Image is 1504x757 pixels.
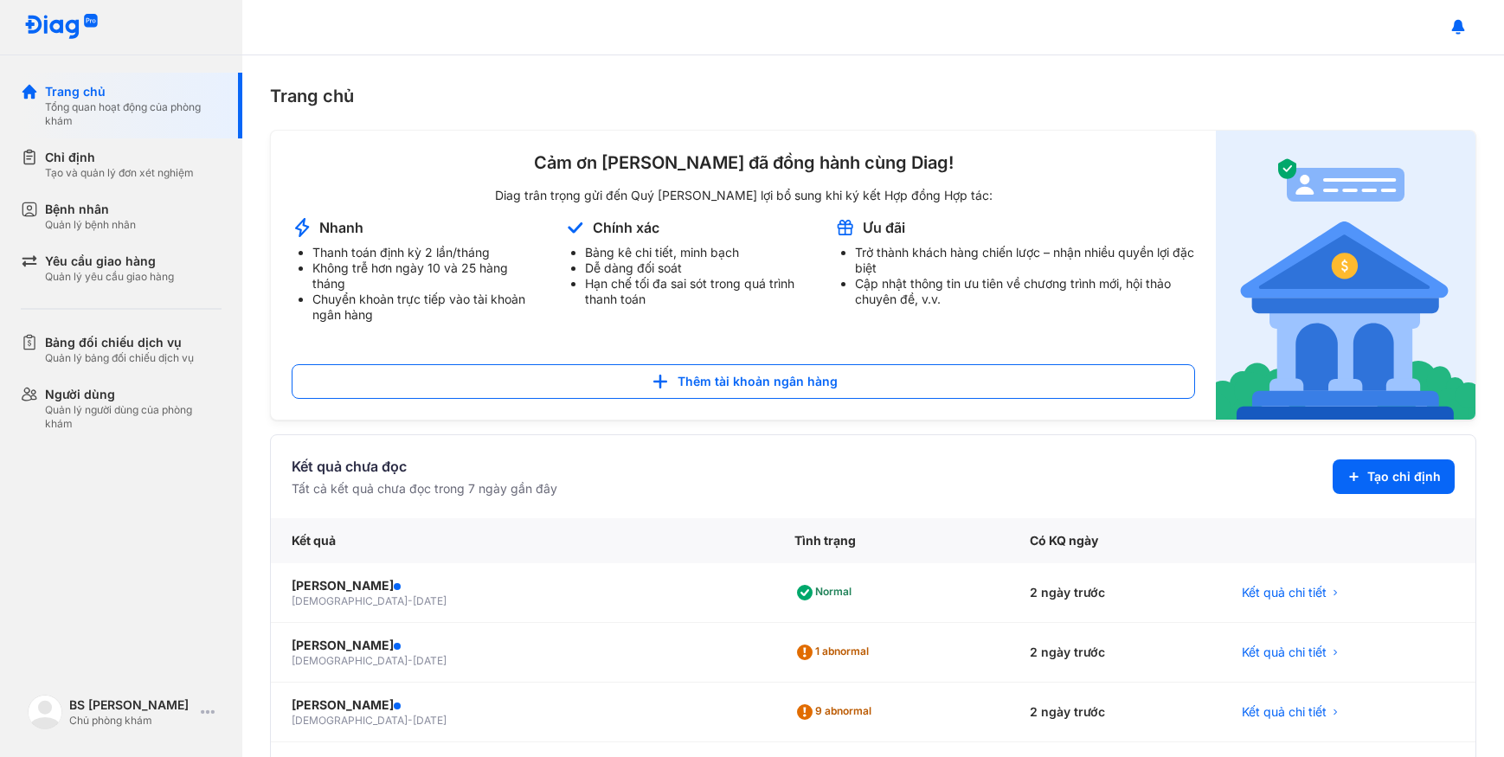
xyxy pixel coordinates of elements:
div: [PERSON_NAME] [292,577,753,594]
span: [DEMOGRAPHIC_DATA] [292,654,408,667]
span: [DEMOGRAPHIC_DATA] [292,594,408,607]
div: Người dùng [45,386,222,403]
img: account-announcement [292,217,312,238]
span: Kết quả chi tiết [1242,644,1327,661]
div: [PERSON_NAME] [292,637,753,654]
li: Trở thành khách hàng chiến lược – nhận nhiều quyền lợi đặc biệt [855,245,1195,276]
div: 2 ngày trước [1009,563,1221,623]
div: BS [PERSON_NAME] [69,696,194,714]
div: Cảm ơn [PERSON_NAME] đã đồng hành cùng Diag! [292,151,1195,174]
div: Chính xác [593,218,659,237]
div: 2 ngày trước [1009,623,1221,683]
div: Tạo và quản lý đơn xét nghiệm [45,166,194,180]
li: Hạn chế tối đa sai sót trong quá trình thanh toán [585,276,813,307]
div: Trang chủ [270,83,1476,109]
img: logo [24,14,99,41]
div: Tình trạng [774,518,1009,563]
span: - [408,594,413,607]
div: Normal [794,579,858,606]
div: Chỉ định [45,149,194,166]
li: Thanh toán định kỳ 2 lần/tháng [312,245,543,260]
span: [DEMOGRAPHIC_DATA] [292,714,408,727]
li: Chuyển khoản trực tiếp vào tài khoản ngân hàng [312,292,543,323]
div: 1 abnormal [794,638,876,666]
img: account-announcement [834,217,856,238]
div: Bệnh nhân [45,201,136,218]
li: Dễ dàng đối soát [585,260,813,276]
div: Có KQ ngày [1009,518,1221,563]
div: Quản lý bảng đối chiếu dịch vụ [45,351,194,365]
img: account-announcement [1216,131,1475,420]
img: account-announcement [564,217,586,238]
div: Tất cả kết quả chưa đọc trong 7 ngày gần đây [292,480,557,497]
span: [DATE] [413,714,447,727]
button: Thêm tài khoản ngân hàng [292,364,1195,399]
div: Yêu cầu giao hàng [45,253,174,270]
span: Tạo chỉ định [1367,468,1441,485]
div: Bảng đối chiếu dịch vụ [45,334,194,351]
span: Kết quả chi tiết [1242,584,1327,601]
div: 2 ngày trước [1009,683,1221,742]
span: - [408,654,413,667]
div: Quản lý người dùng của phòng khám [45,403,222,431]
div: Quản lý bệnh nhân [45,218,136,232]
div: Ưu đãi [863,218,905,237]
img: logo [28,695,62,729]
div: [PERSON_NAME] [292,696,753,714]
button: Tạo chỉ định [1333,459,1455,494]
div: 9 abnormal [794,698,878,726]
div: Diag trân trọng gửi đến Quý [PERSON_NAME] lợi bổ sung khi ký kết Hợp đồng Hợp tác: [292,188,1195,203]
span: Kết quả chi tiết [1242,703,1327,721]
span: [DATE] [413,654,447,667]
span: [DATE] [413,594,447,607]
li: Bảng kê chi tiết, minh bạch [585,245,813,260]
li: Cập nhật thông tin ưu tiên về chương trình mới, hội thảo chuyên đề, v.v. [855,276,1195,307]
div: Trang chủ [45,83,222,100]
div: Tổng quan hoạt động của phòng khám [45,100,222,128]
div: Chủ phòng khám [69,714,194,728]
span: - [408,714,413,727]
div: Kết quả [271,518,774,563]
div: Quản lý yêu cầu giao hàng [45,270,174,284]
li: Không trễ hơn ngày 10 và 25 hàng tháng [312,260,543,292]
div: Nhanh [319,218,363,237]
div: Kết quả chưa đọc [292,456,557,477]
